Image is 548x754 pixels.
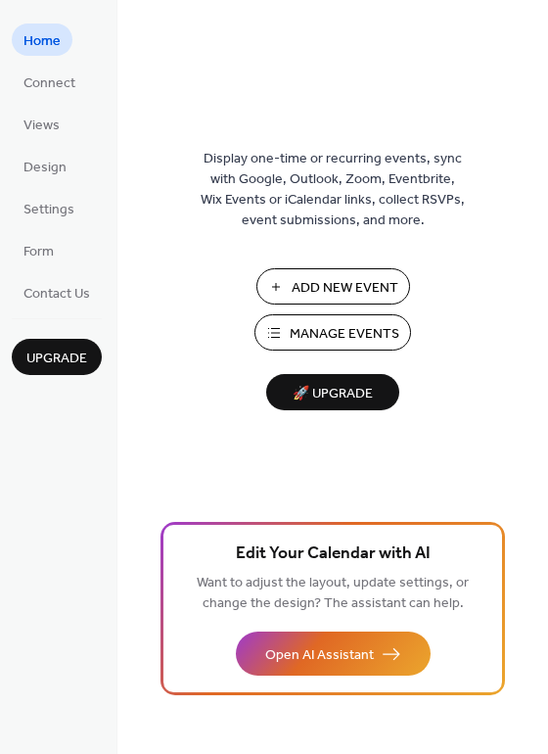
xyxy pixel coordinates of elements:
[12,339,102,375] button: Upgrade
[236,632,431,676] button: Open AI Assistant
[12,150,78,182] a: Design
[23,73,75,94] span: Connect
[254,314,411,351] button: Manage Events
[201,149,465,231] span: Display one-time or recurring events, sync with Google, Outlook, Zoom, Eventbrite, Wix Events or ...
[290,324,399,345] span: Manage Events
[12,24,72,56] a: Home
[12,276,102,308] a: Contact Us
[265,645,374,666] span: Open AI Assistant
[278,381,388,407] span: 🚀 Upgrade
[12,234,66,266] a: Form
[236,541,431,568] span: Edit Your Calendar with AI
[12,66,87,98] a: Connect
[23,242,54,262] span: Form
[23,158,67,178] span: Design
[23,284,90,305] span: Contact Us
[197,570,469,617] span: Want to adjust the layout, update settings, or change the design? The assistant can help.
[12,108,71,140] a: Views
[26,349,87,369] span: Upgrade
[23,200,74,220] span: Settings
[23,116,60,136] span: Views
[292,278,398,299] span: Add New Event
[266,374,399,410] button: 🚀 Upgrade
[23,31,61,52] span: Home
[12,192,86,224] a: Settings
[256,268,410,305] button: Add New Event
